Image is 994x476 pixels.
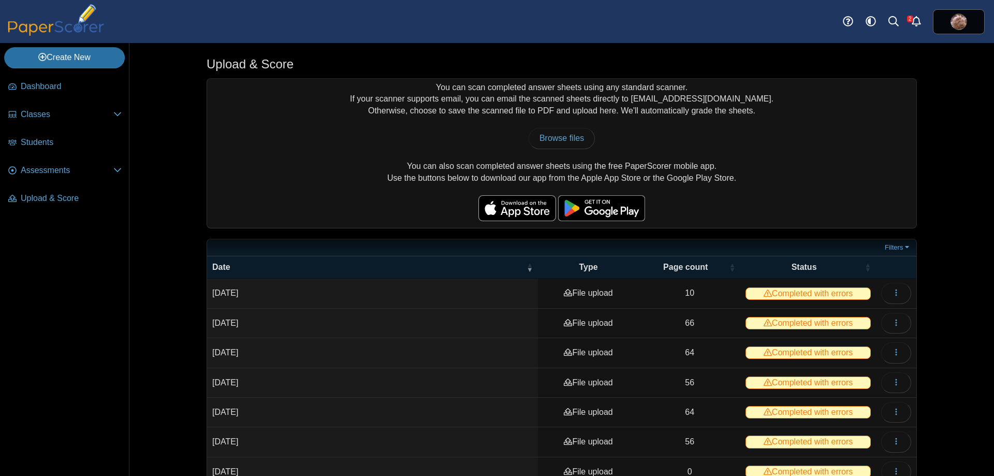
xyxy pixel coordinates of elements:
[4,4,108,36] img: PaperScorer
[21,165,113,176] span: Assessments
[905,10,928,33] a: Alerts
[745,262,863,273] span: Status
[207,55,294,73] h1: Upload & Score
[207,79,916,228] div: You can scan completed answer sheets using any standard scanner. If your scanner supports email, ...
[639,427,740,457] td: 56
[745,287,871,300] span: Completed with errors
[212,467,238,476] time: Sep 15, 2025 at 9:22 AM
[21,109,113,120] span: Classes
[951,13,967,30] span: Jean-Paul Whittall
[538,279,639,308] td: File upload
[538,398,639,427] td: File upload
[729,262,735,272] span: Page count : Activate to sort
[951,13,967,30] img: ps.7gEweUQfp4xW3wTN
[21,193,122,204] span: Upload & Score
[538,427,639,457] td: File upload
[745,317,871,329] span: Completed with errors
[538,309,639,338] td: File upload
[4,186,126,211] a: Upload & Score
[745,436,871,448] span: Completed with errors
[543,262,634,273] span: Type
[639,309,740,338] td: 66
[212,262,524,273] span: Date
[4,47,125,68] a: Create New
[865,262,871,272] span: Status : Activate to sort
[639,398,740,427] td: 64
[745,406,871,419] span: Completed with errors
[558,195,645,221] img: google-play-badge.png
[4,158,126,183] a: Assessments
[212,289,238,297] time: Sep 19, 2025 at 9:01 AM
[882,242,914,253] a: Filters
[529,128,595,149] a: Browse files
[745,347,871,359] span: Completed with errors
[212,437,238,446] time: Sep 15, 2025 at 9:22 AM
[539,134,584,142] span: Browse files
[538,368,639,398] td: File upload
[639,279,740,308] td: 10
[212,348,238,357] time: Sep 15, 2025 at 9:22 AM
[4,131,126,155] a: Students
[4,75,126,99] a: Dashboard
[538,338,639,368] td: File upload
[4,28,108,37] a: PaperScorer
[639,338,740,368] td: 64
[527,262,533,272] span: Date : Activate to remove sorting
[745,377,871,389] span: Completed with errors
[639,368,740,398] td: 56
[933,9,985,34] a: ps.7gEweUQfp4xW3wTN
[212,408,238,416] time: Sep 15, 2025 at 9:22 AM
[644,262,727,273] span: Page count
[4,103,126,127] a: Classes
[212,319,238,327] time: Sep 15, 2025 at 11:16 AM
[21,81,122,92] span: Dashboard
[212,378,238,387] time: Sep 15, 2025 at 9:22 AM
[21,137,122,148] span: Students
[478,195,556,221] img: apple-store-badge.svg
